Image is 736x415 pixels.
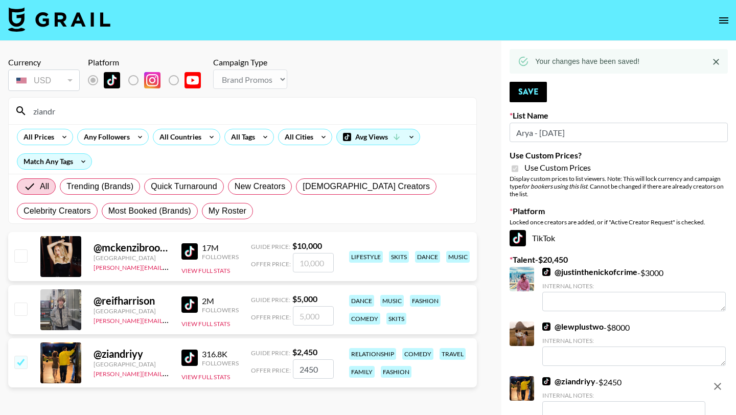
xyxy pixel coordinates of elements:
a: @lewplustwo [542,321,604,332]
div: Any Followers [78,129,132,145]
div: lifestyle [349,251,383,263]
div: Your changes have been saved! [535,52,639,71]
img: TikTok [542,377,550,385]
div: 316.8K [202,349,239,359]
div: Currency [8,57,80,67]
span: My Roster [209,205,246,217]
img: TikTok [104,72,120,88]
button: View Full Stats [181,267,230,274]
div: Followers [202,359,239,367]
div: 17M [202,243,239,253]
div: Internal Notes: [542,391,705,399]
div: Currency is locked to USD [8,67,80,93]
div: - $ 3000 [542,267,726,311]
label: Platform [510,206,728,216]
div: dance [415,251,440,263]
input: 2,450 [293,359,334,379]
div: Followers [202,253,239,261]
span: Guide Price: [251,243,290,250]
span: All [40,180,49,193]
a: [PERSON_NAME][EMAIL_ADDRESS][PERSON_NAME][DOMAIN_NAME] [94,368,293,378]
strong: $ 10,000 [292,241,322,250]
span: Offer Price: [251,366,291,374]
div: @ mckenzibrooke [94,241,169,254]
span: Most Booked (Brands) [108,205,191,217]
a: [PERSON_NAME][EMAIL_ADDRESS][DOMAIN_NAME] [94,262,245,271]
a: [PERSON_NAME][EMAIL_ADDRESS][DOMAIN_NAME] [94,315,245,325]
input: 10,000 [293,253,334,272]
div: 2M [202,296,239,306]
strong: $ 2,450 [292,347,317,357]
div: Internal Notes: [542,282,726,290]
div: music [446,251,470,263]
button: View Full Stats [181,373,230,381]
img: YouTube [185,72,201,88]
span: Celebrity Creators [24,205,91,217]
div: - $ 8000 [542,321,726,366]
div: TikTok [510,230,728,246]
div: All Cities [279,129,315,145]
button: remove [707,376,728,397]
label: Talent - $ 20,450 [510,255,728,265]
img: TikTok [542,322,550,331]
div: Match Any Tags [17,154,91,169]
img: Instagram [144,72,160,88]
div: skits [389,251,409,263]
em: for bookers using this list [521,182,587,190]
img: TikTok [542,268,550,276]
span: Guide Price: [251,296,290,304]
span: [DEMOGRAPHIC_DATA] Creators [303,180,430,193]
div: travel [440,348,466,360]
img: TikTok [181,296,198,313]
span: Offer Price: [251,260,291,268]
div: family [349,366,375,378]
div: fashion [410,295,441,307]
div: [GEOGRAPHIC_DATA] [94,307,169,315]
a: @justinthenickofcrime [542,267,637,277]
div: Campaign Type [213,57,287,67]
input: 5,000 [293,306,334,326]
div: music [380,295,404,307]
img: TikTok [510,230,526,246]
span: Offer Price: [251,313,291,321]
div: skits [386,313,406,325]
span: Quick Turnaround [151,180,217,193]
button: Save [510,82,547,102]
img: TikTok [181,350,198,366]
div: Display custom prices to list viewers. Note: This will lock currency and campaign type . Cannot b... [510,175,728,198]
div: USD [10,72,78,89]
div: @ ziandriyy [94,348,169,360]
div: List locked to TikTok. [88,70,209,91]
span: Use Custom Prices [524,163,591,173]
div: fashion [381,366,411,378]
div: All Tags [225,129,257,145]
div: comedy [402,348,433,360]
div: Avg Views [337,129,420,145]
label: Use Custom Prices? [510,150,728,160]
span: Trending (Brands) [66,180,133,193]
div: Locked once creators are added, or if "Active Creator Request" is checked. [510,218,728,226]
div: @ reifharrison [94,294,169,307]
div: [GEOGRAPHIC_DATA] [94,254,169,262]
input: Search by User Name [27,103,470,119]
div: dance [349,295,374,307]
img: Grail Talent [8,7,110,32]
button: open drawer [714,10,734,31]
div: All Prices [17,129,56,145]
button: Close [708,54,724,70]
span: New Creators [235,180,286,193]
label: List Name [510,110,728,121]
div: Platform [88,57,209,67]
div: Followers [202,306,239,314]
div: comedy [349,313,380,325]
strong: $ 5,000 [292,294,317,304]
div: relationship [349,348,396,360]
a: @ziandriyy [542,376,595,386]
img: TikTok [181,243,198,260]
div: Internal Notes: [542,337,726,344]
button: View Full Stats [181,320,230,328]
div: [GEOGRAPHIC_DATA] [94,360,169,368]
div: All Countries [153,129,203,145]
span: Guide Price: [251,349,290,357]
